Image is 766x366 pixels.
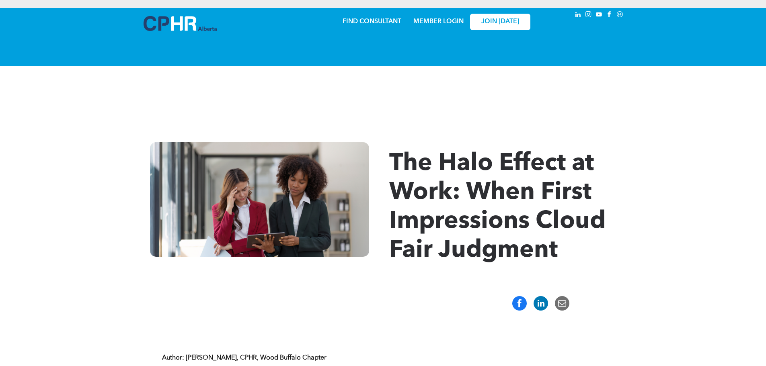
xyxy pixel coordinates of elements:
a: linkedin [574,10,583,21]
a: youtube [595,10,604,21]
span: The Halo Effect at Work: When First Impressions Cloud Fair Judgment [389,152,606,263]
a: Social network [616,10,624,21]
a: facebook [605,10,614,21]
strong: Author [162,355,182,361]
img: A blue and white logo for cp alberta [144,16,217,31]
a: JOIN [DATE] [470,14,530,30]
a: MEMBER LOGIN [413,18,464,25]
span: JOIN [DATE] [481,18,519,26]
strong: : [PERSON_NAME], CPHR, Wood Buffalo Chapter [182,355,327,361]
a: instagram [584,10,593,21]
a: FIND CONSULTANT [343,18,401,25]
